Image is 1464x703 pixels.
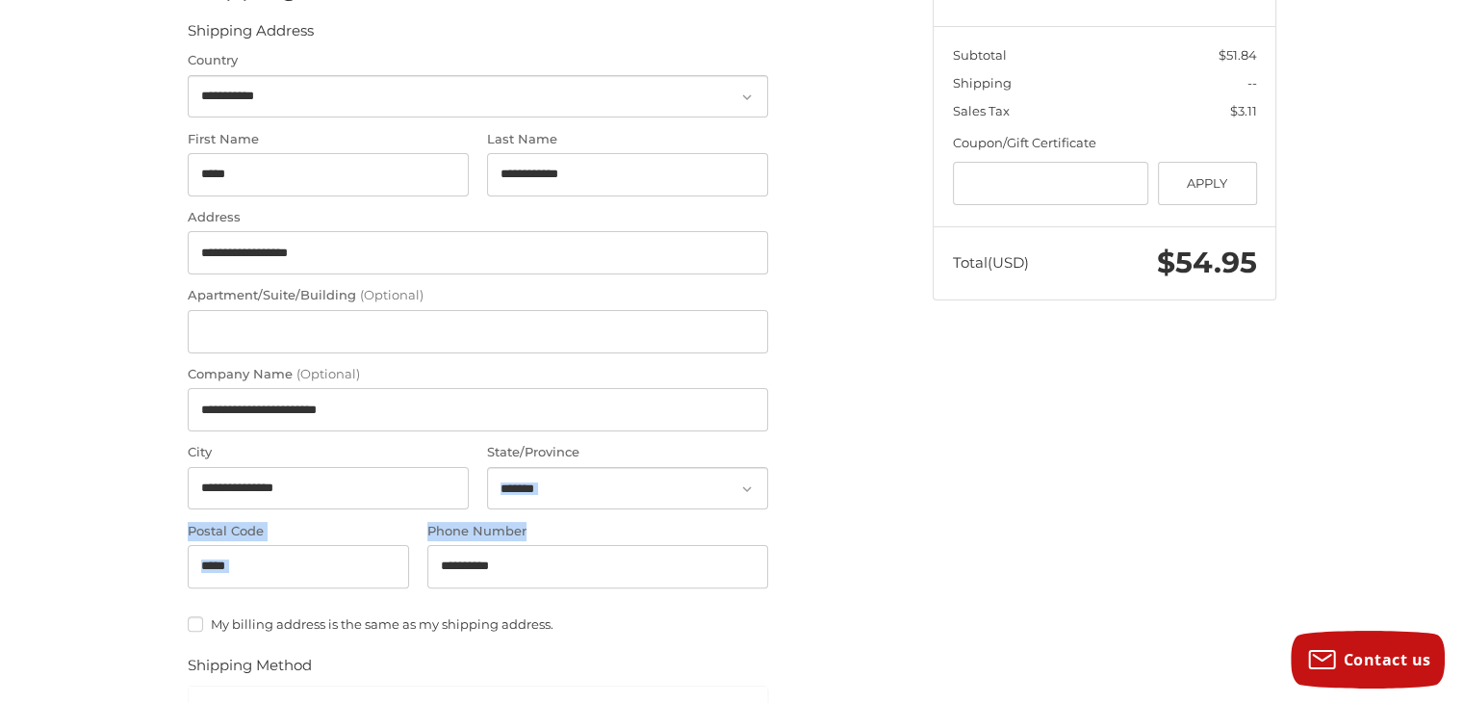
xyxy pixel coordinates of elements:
[953,253,1029,272] span: Total (USD)
[188,655,312,686] legend: Shipping Method
[953,75,1012,91] span: Shipping
[1247,75,1257,91] span: --
[1157,245,1257,280] span: $54.95
[188,208,768,227] label: Address
[1230,103,1257,118] span: $3.11
[188,616,768,632] label: My billing address is the same as my shipping address.
[953,47,1007,63] span: Subtotal
[188,286,768,305] label: Apartment/Suite/Building
[953,103,1010,118] span: Sales Tax
[487,130,768,149] label: Last Name
[953,134,1257,153] div: Coupon/Gift Certificate
[188,20,314,51] legend: Shipping Address
[953,162,1149,205] input: Gift Certificate or Coupon Code
[1344,649,1431,670] span: Contact us
[188,51,768,70] label: Country
[1219,47,1257,63] span: $51.84
[188,130,469,149] label: First Name
[360,287,424,302] small: (Optional)
[427,522,768,541] label: Phone Number
[188,522,409,541] label: Postal Code
[296,366,360,381] small: (Optional)
[487,443,768,462] label: State/Province
[188,365,768,384] label: Company Name
[188,443,469,462] label: City
[1291,631,1445,689] button: Contact us
[1158,162,1257,205] button: Apply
